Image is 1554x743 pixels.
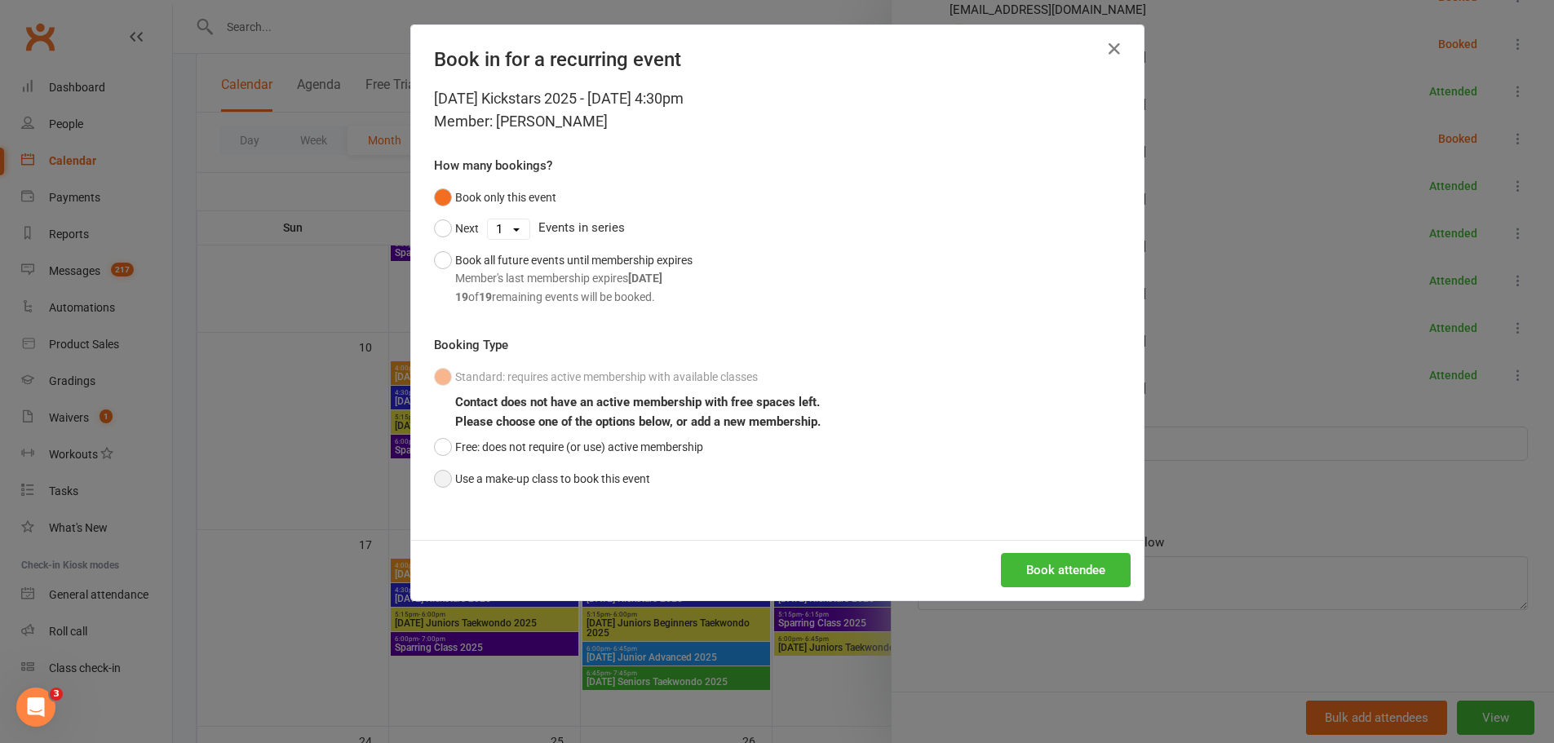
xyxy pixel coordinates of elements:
[434,463,650,494] button: Use a make-up class to book this event
[434,213,479,244] button: Next
[434,335,508,355] label: Booking Type
[455,288,693,306] div: of remaining events will be booked.
[455,414,821,429] b: Please choose one of the options below, or add a new membership.
[16,688,55,727] iframe: Intercom live chat
[434,431,703,462] button: Free: does not require (or use) active membership
[1001,553,1131,587] button: Book attendee
[434,48,1121,71] h4: Book in for a recurring event
[434,156,552,175] label: How many bookings?
[434,87,1121,133] div: [DATE] Kickstars 2025 - [DATE] 4:30pm Member: [PERSON_NAME]
[455,395,820,409] b: Contact does not have an active membership with free spaces left.
[455,251,693,306] div: Book all future events until membership expires
[50,688,63,701] span: 3
[1101,36,1127,62] button: Close
[455,269,693,287] div: Member's last membership expires
[434,245,693,312] button: Book all future events until membership expiresMember's last membership expires[DATE]19of19remain...
[455,290,468,303] strong: 19
[434,213,1121,244] div: Events in series
[479,290,492,303] strong: 19
[628,272,662,285] strong: [DATE]
[434,182,556,213] button: Book only this event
